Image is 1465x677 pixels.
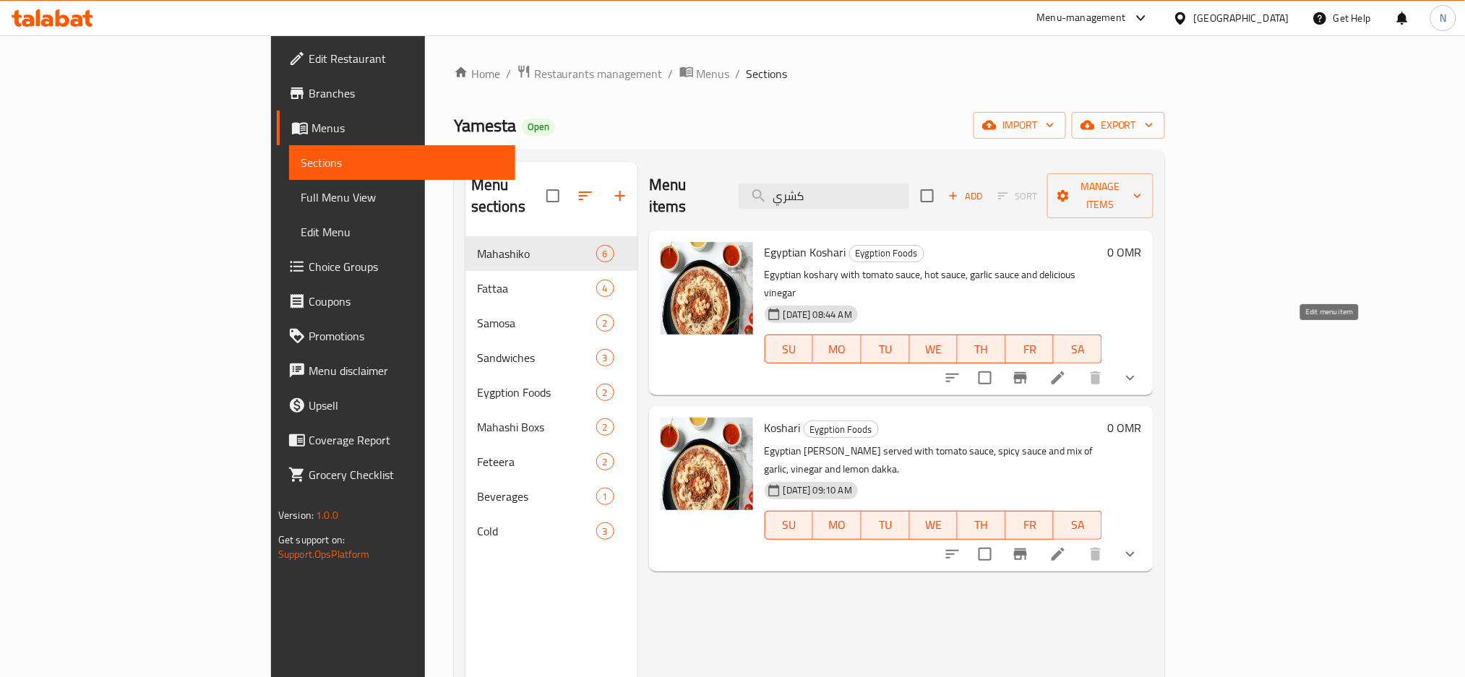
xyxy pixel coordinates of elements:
button: TH [958,511,1006,540]
span: Select all sections [538,181,568,211]
span: Full Menu View [301,189,504,206]
span: Version: [278,506,314,525]
span: Add [946,188,985,204]
svg: Show Choices [1122,546,1139,563]
div: items [596,384,614,401]
h2: Menu items [649,174,721,217]
span: 6 [597,247,614,261]
div: Mahashi Boxs2 [465,410,637,444]
div: Mahashiko6 [465,236,637,271]
span: export [1083,116,1153,134]
span: Samosa [477,314,596,332]
div: Eygption Foods2 [465,375,637,410]
span: Eygption Foods [804,421,878,438]
span: Manage items [1059,178,1142,214]
span: Select section [912,181,942,211]
a: Edit menu item [1049,546,1067,563]
a: Full Menu View [289,180,516,215]
button: export [1072,112,1165,139]
div: Beverages [477,488,596,505]
span: Sections [301,154,504,171]
span: 1 [597,490,614,504]
div: items [596,488,614,505]
button: FR [1006,511,1054,540]
button: delete [1078,361,1113,395]
a: Grocery Checklist [277,457,516,492]
span: MO [819,514,856,535]
span: SA [1060,339,1096,360]
span: SU [771,339,808,360]
button: Add [942,185,989,207]
span: 4 [597,282,614,296]
span: Mahashiko [477,245,596,262]
div: Feteera2 [465,444,637,479]
a: Coverage Report [277,423,516,457]
button: TH [958,335,1006,363]
h6: 0 OMR [1108,242,1142,262]
span: TH [963,339,1000,360]
span: Sections [747,65,788,82]
button: SU [765,511,814,540]
span: Feteera [477,453,596,470]
span: FR [1012,339,1049,360]
span: Mahashi Boxs [477,418,596,436]
div: Sandwiches3 [465,340,637,375]
button: Add section [603,178,637,213]
img: Koshari [661,418,753,510]
img: Egyptian Koshari [661,242,753,335]
span: Branches [309,85,504,102]
a: Edit Menu [289,215,516,249]
div: items [596,314,614,332]
span: [DATE] 08:44 AM [778,308,858,322]
button: MO [813,335,862,363]
a: Restaurants management [517,64,663,83]
a: Edit Restaurant [277,41,516,76]
div: Fattaa4 [465,271,637,306]
span: Restaurants management [534,65,663,82]
span: SU [771,514,808,535]
span: Select to update [970,363,1000,393]
span: import [985,116,1054,134]
button: Manage items [1047,173,1153,218]
span: Get support on: [278,530,345,549]
button: MO [813,511,862,540]
span: WE [916,514,953,535]
button: TU [862,335,910,363]
span: Eygption Foods [477,384,596,401]
span: Select section first [989,185,1047,207]
div: Cold3 [465,514,637,548]
div: Menu-management [1037,9,1126,27]
div: items [596,245,614,262]
a: Menus [679,64,730,83]
p: Egyptian koshary with tomato sauce, hot sauce, garlic sauce and delicious vinegar [765,266,1102,302]
span: 3 [597,525,614,538]
span: Sandwiches [477,349,596,366]
span: Menus [312,119,504,137]
span: Yamesta [454,109,516,142]
span: Upsell [309,397,504,414]
span: Coverage Report [309,431,504,449]
li: / [736,65,741,82]
div: items [596,418,614,436]
div: Samosa2 [465,306,637,340]
a: Menus [277,111,516,145]
nav: breadcrumb [454,64,1165,83]
span: N [1440,10,1446,26]
span: 3 [597,351,614,365]
span: Egyptian Koshari [765,241,846,263]
span: Grocery Checklist [309,466,504,483]
div: items [596,453,614,470]
span: Promotions [309,327,504,345]
a: Promotions [277,319,516,353]
span: Koshari [765,417,801,439]
span: Fattaa [477,280,596,297]
button: sort-choices [935,361,970,395]
span: MO [819,339,856,360]
span: Menu disclaimer [309,362,504,379]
